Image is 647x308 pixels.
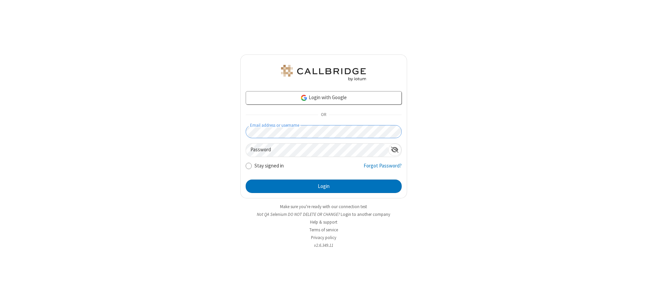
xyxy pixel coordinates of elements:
span: OR [318,110,329,120]
button: Login to another company [341,211,390,218]
a: Help & support [310,219,337,225]
div: Show password [388,144,401,156]
input: Password [246,144,388,157]
a: Terms of service [309,227,338,233]
a: Forgot Password? [364,162,402,175]
label: Stay signed in [254,162,284,170]
input: Email address or username [246,125,402,138]
a: Login with Google [246,91,402,105]
li: v2.6.349.11 [240,242,407,248]
img: QA Selenium DO NOT DELETE OR CHANGE [280,65,367,81]
li: Not QA Selenium DO NOT DELETE OR CHANGE? [240,211,407,218]
a: Privacy policy [311,235,336,240]
a: Make sure you're ready with our connection test [280,204,367,209]
button: Login [246,180,402,193]
img: google-icon.png [300,94,308,102]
